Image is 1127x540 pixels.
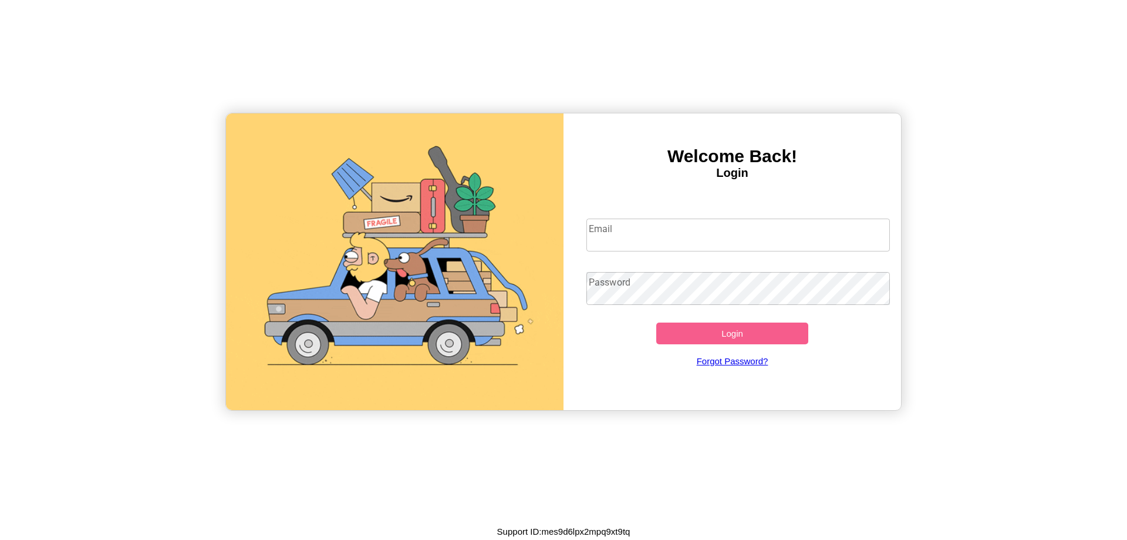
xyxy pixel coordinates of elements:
h3: Welcome Back! [563,146,901,166]
button: Login [656,323,808,344]
h4: Login [563,166,901,180]
img: gif [226,113,563,410]
p: Support ID: mes9d6lpx2mpq9xt9tq [497,524,630,539]
a: Forgot Password? [581,344,885,378]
